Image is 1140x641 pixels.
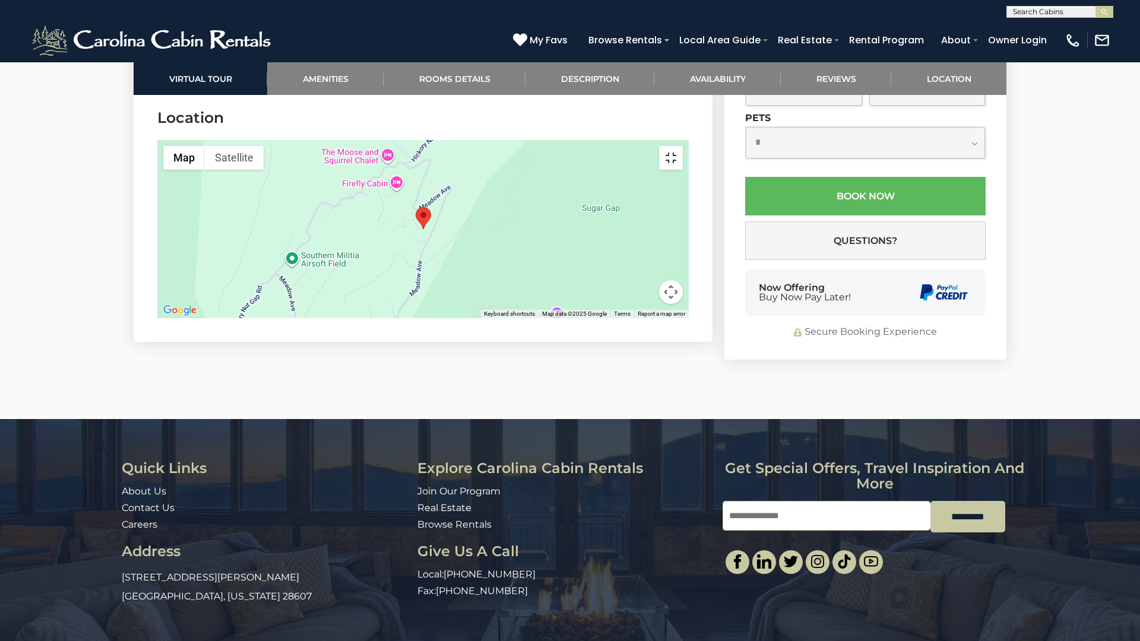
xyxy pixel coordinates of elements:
a: Terms (opens in new tab) [614,310,631,317]
img: mail-regular-white.png [1094,32,1110,49]
h3: Address [122,544,408,559]
a: Open this area in Google Maps (opens a new window) [160,303,199,318]
div: Enlightened Elk Escape [416,207,431,229]
h3: Get special offers, travel inspiration and more [723,461,1027,492]
a: Availability [654,62,781,95]
button: Map camera controls [659,280,683,304]
a: About [935,30,977,50]
p: Fax: [417,585,713,598]
button: Show street map [163,146,205,170]
a: Browse Rentals [417,519,492,530]
a: Virtual Tour [134,62,267,95]
img: White-1-2.png [30,23,276,58]
img: phone-regular-white.png [1065,32,1081,49]
img: tiktok.svg [837,554,851,569]
div: Secure Booking Experience [745,325,986,339]
a: [PHONE_NUMBER] [444,569,536,580]
a: [PHONE_NUMBER] [436,585,528,596]
button: Keyboard shortcuts [484,310,535,318]
a: Amenities [267,62,384,95]
img: instagram-single.svg [810,554,825,569]
img: Google [160,303,199,318]
h3: Location [157,107,689,128]
div: Now Offering [759,283,851,302]
a: Local Area Guide [673,30,767,50]
h3: Explore Carolina Cabin Rentals [417,461,713,476]
a: Report a map error [638,310,685,317]
a: Location [891,62,1006,95]
p: Local: [417,568,713,582]
button: Questions? [745,221,986,260]
img: facebook-single.svg [730,554,745,569]
a: Join Our Program [417,485,501,497]
a: Description [525,62,654,95]
span: My Favs [530,33,568,47]
a: Rental Program [843,30,930,50]
span: Map data ©2025 Google [542,310,607,317]
a: Careers [122,519,157,530]
p: [STREET_ADDRESS][PERSON_NAME] [GEOGRAPHIC_DATA], [US_STATE] 28607 [122,568,408,606]
a: Real Estate [772,30,838,50]
button: Toggle fullscreen view [659,146,683,170]
img: youtube-light.svg [864,554,878,569]
h3: Quick Links [122,461,408,476]
h3: Give Us A Call [417,544,713,559]
img: linkedin-single.svg [757,554,771,569]
button: Book Now [745,177,986,215]
a: Reviews [781,62,891,95]
a: About Us [122,485,166,497]
a: Contact Us [122,502,175,513]
span: Buy Now Pay Later! [759,292,851,302]
a: Browse Rentals [582,30,668,50]
a: Rooms Details [384,62,525,95]
img: twitter-single.svg [784,554,798,569]
a: Owner Login [982,30,1053,50]
button: Show satellite imagery [205,146,264,170]
a: My Favs [513,33,571,48]
a: Real Estate [417,502,471,513]
label: Pets [745,112,771,123]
